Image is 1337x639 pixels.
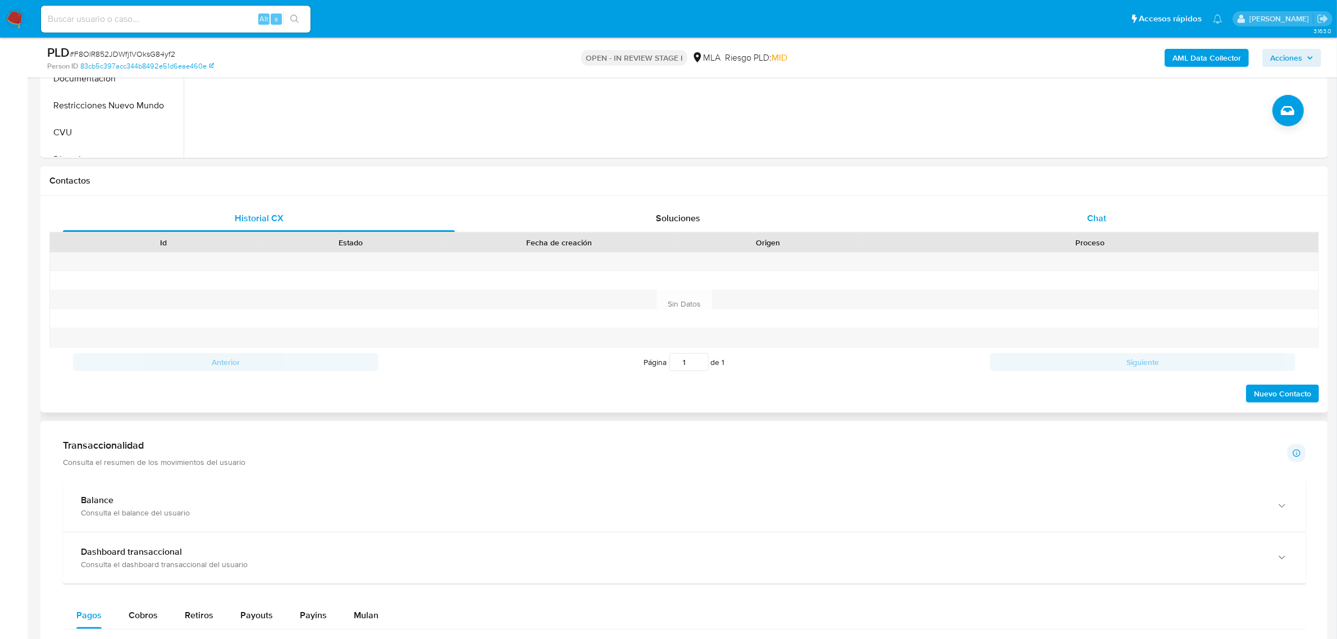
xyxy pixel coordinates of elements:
span: 1 [722,357,725,368]
button: Nuevo Contacto [1246,385,1319,403]
span: 3.163.0 [1313,26,1331,35]
span: Acciones [1270,49,1302,67]
div: Id [77,237,249,248]
span: Historial CX [235,212,284,225]
button: Siguiente [990,353,1295,371]
span: Soluciones [656,212,700,225]
p: OPEN - IN REVIEW STAGE I [581,50,687,66]
input: Buscar usuario o caso... [41,12,311,26]
span: s [275,13,278,24]
button: Anterior [73,353,378,371]
div: MLA [692,52,720,64]
span: Chat [1087,212,1106,225]
span: Alt [259,13,268,24]
b: PLD [47,43,70,61]
div: Estado [264,237,436,248]
button: AML Data Collector [1165,49,1249,67]
div: Origen [682,237,854,248]
span: Página de [644,353,725,371]
b: Person ID [47,61,78,71]
a: 83cb5c397acc344b8492e51d6eae460e [80,61,214,71]
button: search-icon [283,11,306,27]
span: Nuevo Contacto [1254,386,1311,401]
p: roxana.vasquez@mercadolibre.com [1249,13,1313,24]
button: CVU [43,119,184,146]
div: Proceso [869,237,1311,248]
h1: Contactos [49,175,1319,186]
span: MID [772,51,787,64]
a: Notificaciones [1213,14,1222,24]
a: Salir [1317,13,1329,25]
button: Restricciones Nuevo Mundo [43,92,184,119]
span: Riesgo PLD: [725,52,787,64]
div: Fecha de creación [452,237,667,248]
span: Accesos rápidos [1139,13,1202,25]
button: Direcciones [43,146,184,173]
span: # F8OlR852JDWfj1VOksG84yf2 [70,48,175,60]
button: Acciones [1262,49,1321,67]
button: Documentación [43,65,184,92]
b: AML Data Collector [1172,49,1241,67]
